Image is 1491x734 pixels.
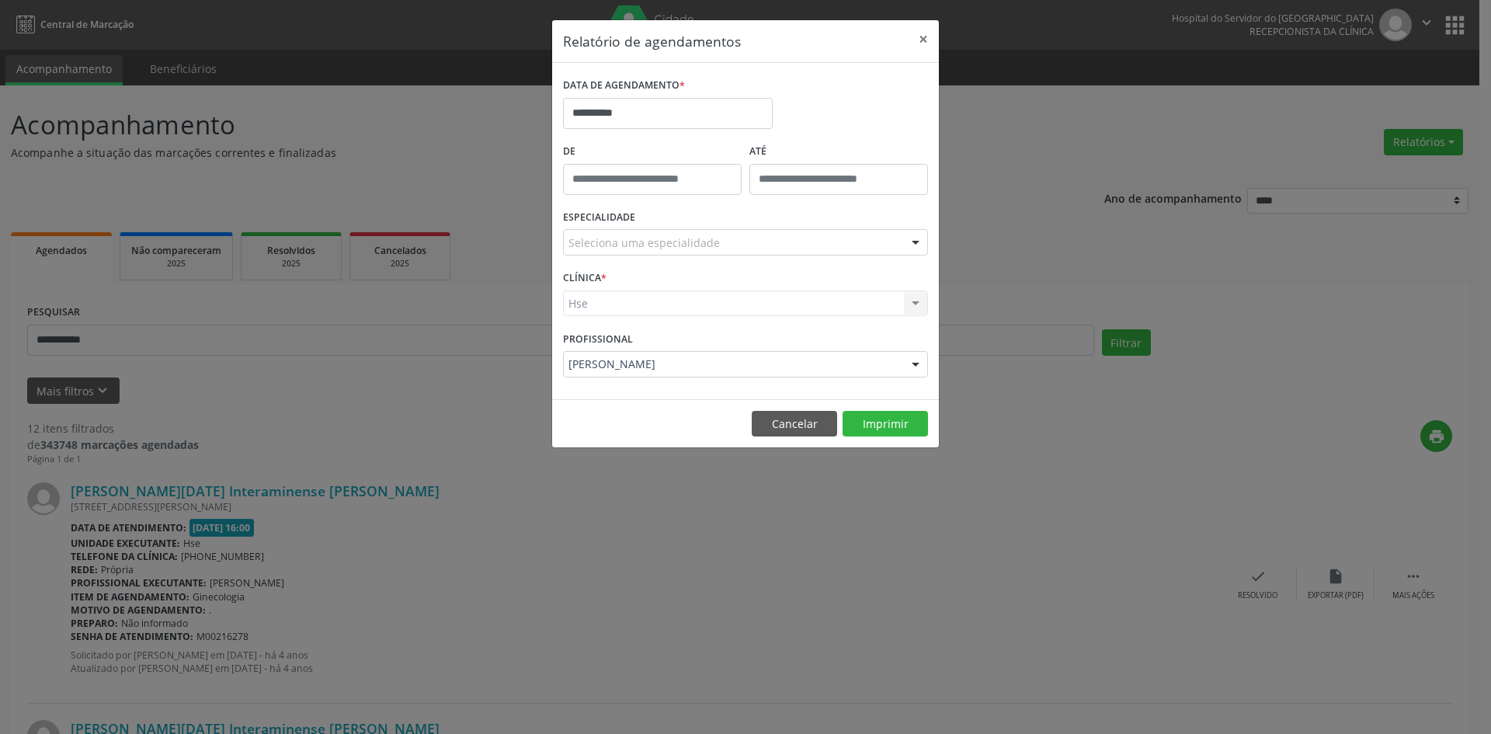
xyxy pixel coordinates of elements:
h5: Relatório de agendamentos [563,31,741,51]
label: DATA DE AGENDAMENTO [563,74,685,98]
label: ATÉ [749,140,928,164]
label: ESPECIALIDADE [563,206,635,230]
label: De [563,140,742,164]
button: Close [908,20,939,58]
span: Seleciona uma especialidade [568,235,720,251]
